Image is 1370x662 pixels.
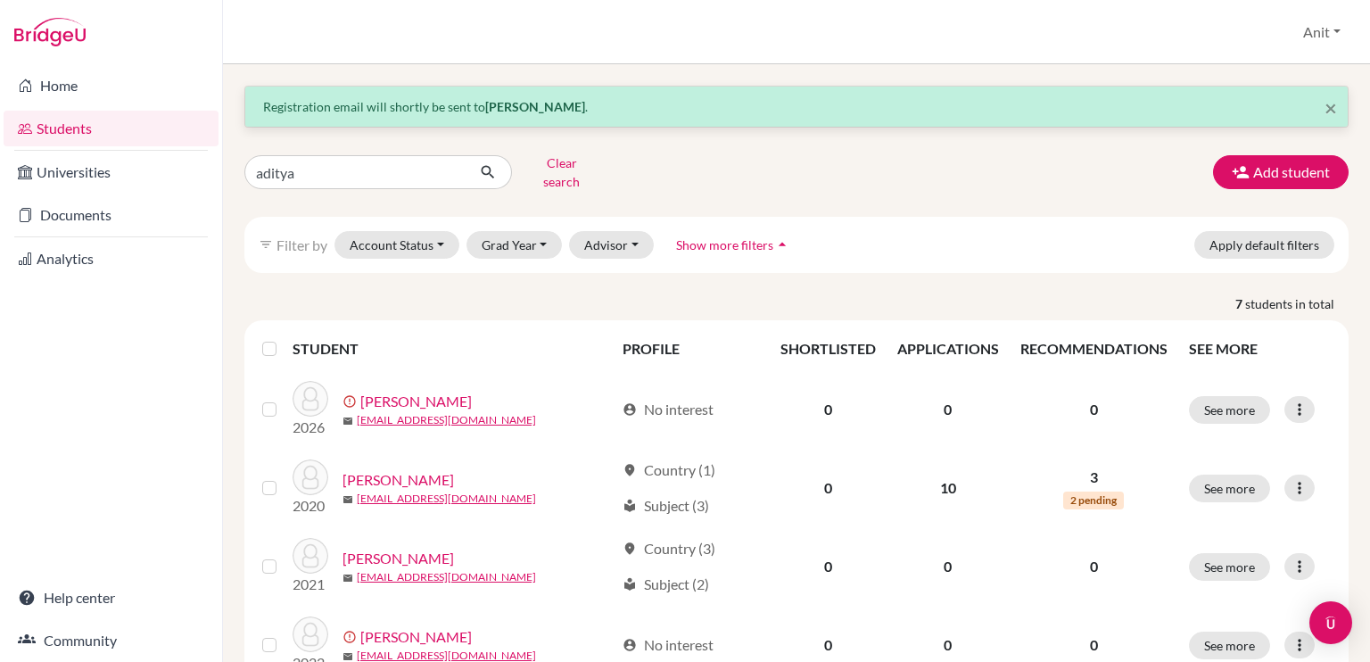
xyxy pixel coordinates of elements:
[887,370,1010,449] td: 0
[1189,553,1270,581] button: See more
[360,391,472,412] a: [PERSON_NAME]
[1189,396,1270,424] button: See more
[485,99,585,114] strong: [PERSON_NAME]
[1020,399,1168,420] p: 0
[4,197,219,233] a: Documents
[612,327,770,370] th: PROFILE
[623,638,637,652] span: account_circle
[623,574,709,595] div: Subject (2)
[293,327,612,370] th: STUDENT
[4,154,219,190] a: Universities
[1309,601,1352,644] div: Open Intercom Messenger
[623,459,715,481] div: Country (1)
[342,469,454,491] a: [PERSON_NAME]
[1245,294,1349,313] span: students in total
[623,499,637,513] span: local_library
[887,449,1010,527] td: 10
[276,236,327,253] span: Filter by
[334,231,459,259] button: Account Status
[770,449,887,527] td: 0
[244,155,466,189] input: Find student by name...
[342,494,353,505] span: mail
[623,634,714,656] div: No interest
[770,370,887,449] td: 0
[623,463,637,477] span: location_on
[773,236,791,253] i: arrow_drop_up
[357,569,536,585] a: [EMAIL_ADDRESS][DOMAIN_NAME]
[1194,231,1334,259] button: Apply default filters
[569,231,654,259] button: Advisor
[887,527,1010,606] td: 0
[661,231,806,259] button: Show more filtersarrow_drop_up
[342,651,353,662] span: mail
[1213,155,1349,189] button: Add student
[357,491,536,507] a: [EMAIL_ADDRESS][DOMAIN_NAME]
[623,577,637,592] span: local_library
[293,574,328,595] p: 2021
[623,538,715,559] div: Country (3)
[1010,327,1178,370] th: RECOMMENDATIONS
[1178,327,1341,370] th: SEE MORE
[4,111,219,146] a: Students
[293,616,328,652] img: Chahal, Aditya
[1063,492,1124,509] span: 2 pending
[357,412,536,428] a: [EMAIL_ADDRESS][DOMAIN_NAME]
[1189,475,1270,502] button: See more
[263,97,1330,116] p: Registration email will shortly be sent to .
[360,626,472,648] a: [PERSON_NAME]
[466,231,563,259] button: Grad Year
[342,548,454,569] a: [PERSON_NAME]
[342,573,353,583] span: mail
[4,623,219,658] a: Community
[623,495,709,517] div: Subject (3)
[293,459,328,495] img: Aery, Aditya
[676,237,773,252] span: Show more filters
[14,18,86,46] img: Bridge-U
[1235,294,1245,313] strong: 7
[623,402,637,417] span: account_circle
[342,394,360,409] span: error_outline
[293,381,328,417] img: Aditya, Aditya
[1325,97,1337,119] button: Close
[887,327,1010,370] th: APPLICATIONS
[4,241,219,277] a: Analytics
[342,416,353,426] span: mail
[293,495,328,517] p: 2020
[770,527,887,606] td: 0
[342,630,360,644] span: error_outline
[1325,95,1337,120] span: ×
[4,580,219,616] a: Help center
[293,538,328,574] img: Bedi, Aditya
[623,542,637,556] span: location_on
[512,149,611,195] button: Clear search
[293,417,328,438] p: 2026
[1295,15,1349,49] button: Anit
[1020,634,1168,656] p: 0
[1020,556,1168,577] p: 0
[4,68,219,103] a: Home
[623,399,714,420] div: No interest
[1020,467,1168,488] p: 3
[259,237,273,252] i: filter_list
[1189,632,1270,659] button: See more
[770,327,887,370] th: SHORTLISTED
